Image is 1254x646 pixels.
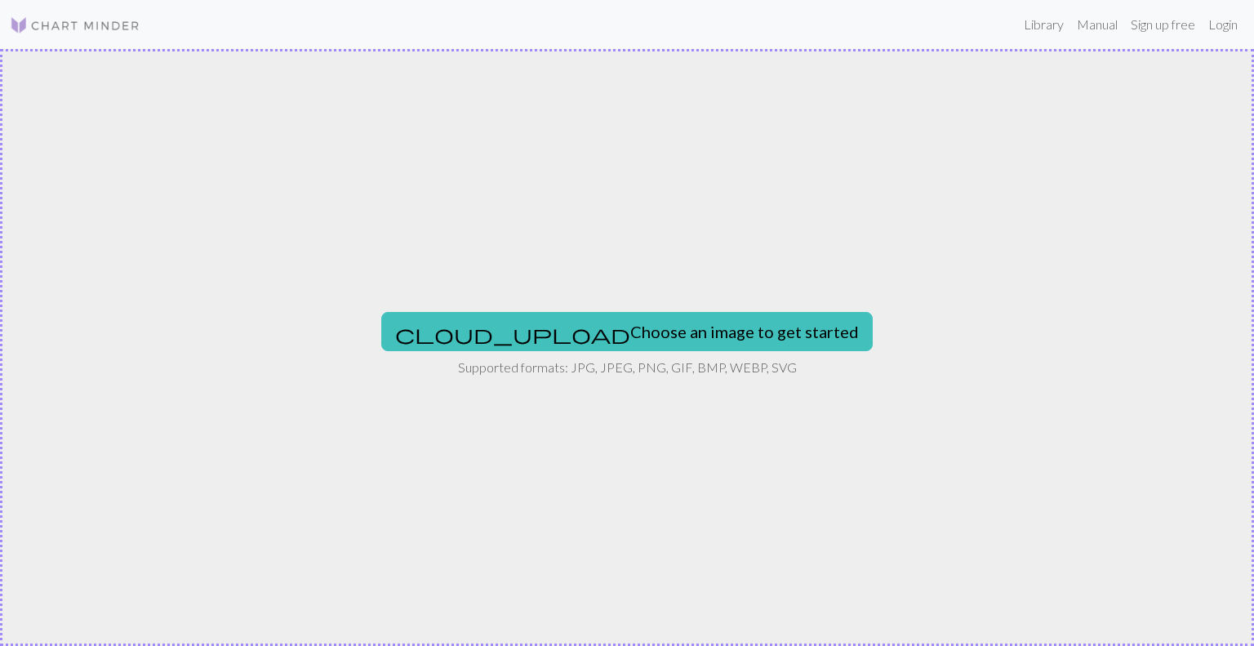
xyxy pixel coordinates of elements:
[458,358,797,377] p: Supported formats: JPG, JPEG, PNG, GIF, BMP, WEBP, SVG
[1070,8,1124,41] a: Manual
[1017,8,1070,41] a: Library
[395,323,630,345] span: cloud_upload
[10,16,140,35] img: Logo
[381,312,873,351] button: Choose an image to get started
[1124,8,1202,41] a: Sign up free
[1202,8,1244,41] a: Login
